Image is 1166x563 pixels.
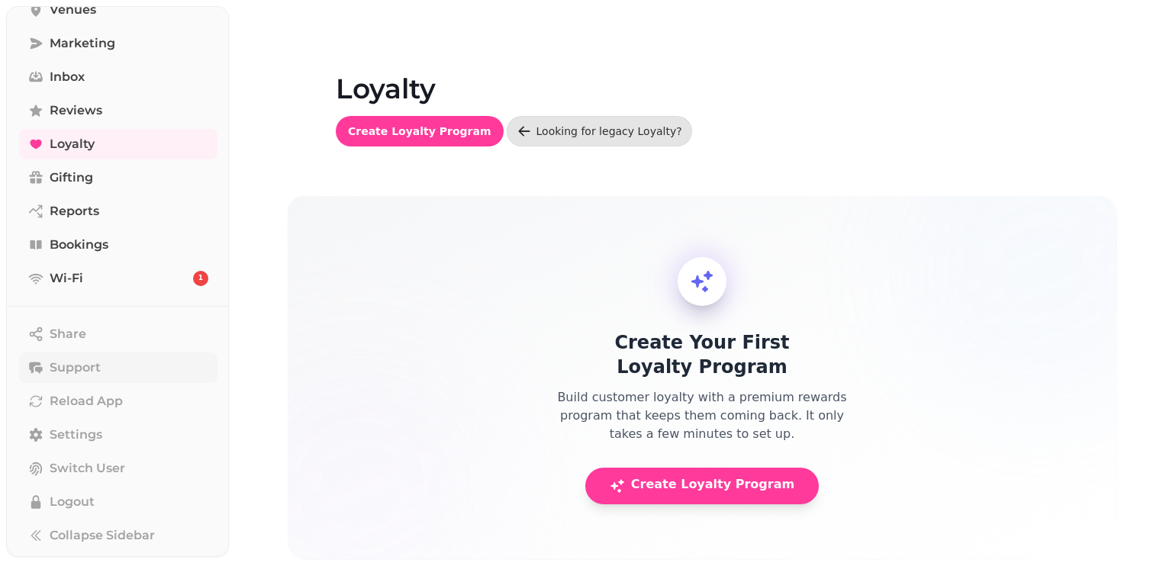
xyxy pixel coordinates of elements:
[19,420,217,450] a: Settings
[50,493,95,511] span: Logout
[50,325,86,343] span: Share
[19,95,217,126] a: Reviews
[50,269,83,288] span: Wi-Fi
[50,101,102,120] span: Reviews
[536,124,682,139] div: Looking for legacy Loyalty?
[19,453,217,484] button: Switch User
[610,478,794,494] span: Create Loyalty Program
[50,135,95,153] span: Loyalty
[336,37,1068,104] h1: Loyalty
[348,126,491,137] span: Create Loyalty Program
[19,28,217,59] a: Marketing
[50,1,96,19] span: Venues
[50,34,115,53] span: Marketing
[50,236,108,254] span: Bookings
[556,388,849,443] p: Build customer loyalty with a premium rewards program that keeps them coming back. It only takes ...
[19,62,217,92] a: Inbox
[19,487,217,517] button: Logout
[19,196,217,227] a: Reports
[507,116,692,146] a: Looking for legacy Loyalty?
[336,116,504,146] button: Create Loyalty Program
[19,386,217,417] button: Reload App
[50,526,155,545] span: Collapse Sidebar
[531,330,873,379] h3: Create Your First Loyalty Program
[19,230,217,260] a: Bookings
[50,359,101,377] span: Support
[50,169,93,187] span: Gifting
[585,468,819,504] button: Create Loyalty Program
[198,273,203,284] span: 1
[19,352,217,383] button: Support
[50,392,123,410] span: Reload App
[19,319,217,349] button: Share
[50,68,85,86] span: Inbox
[19,263,217,294] a: Wi-Fi1
[50,202,99,220] span: Reports
[19,162,217,193] a: Gifting
[50,426,102,444] span: Settings
[50,459,125,478] span: Switch User
[19,520,217,551] button: Collapse Sidebar
[19,129,217,159] a: Loyalty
